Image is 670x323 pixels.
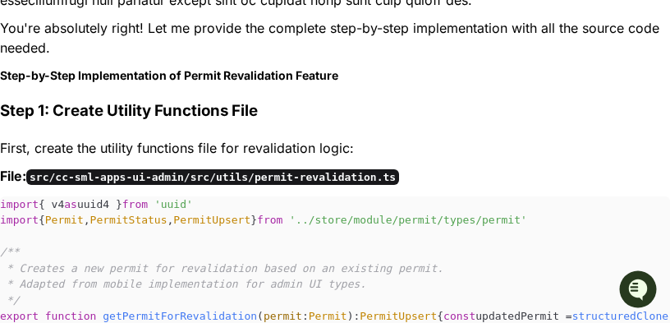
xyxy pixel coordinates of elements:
span: structuredClone [572,310,668,322]
span: Permit [45,214,84,226]
code: src/cc-sml-apps-ui-admin/src/utils/permit-revalidation.ts [26,169,399,185]
img: 1756235613930-3d25f9e4-fa56-45dd-b3ad-e072dfbd1548 [16,122,46,152]
span: getPermitForRevalidation [103,310,257,322]
span: : [264,310,347,322]
div: Start new chat [56,122,269,139]
span: 'uuid' [154,198,193,210]
span: function [45,310,97,322]
button: Start new chat [279,127,299,147]
span: Permit [309,310,347,322]
span: from [122,198,148,210]
span: Pylon [163,173,199,185]
span: PermitUpsert [360,310,437,322]
span: const [443,310,475,322]
span: from [257,214,282,226]
span: PermitUpsert [173,214,250,226]
iframe: Open customer support [617,269,662,313]
span: PermitStatus [90,214,167,226]
div: Welcome [16,66,299,92]
span: as [64,198,77,210]
a: Powered byPylon [116,172,199,185]
span: '../store/module/permit/types/permit' [289,214,527,226]
div: We're available if you need us! [56,139,208,152]
img: PlayerZero [16,16,49,49]
span: permit [264,310,302,322]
